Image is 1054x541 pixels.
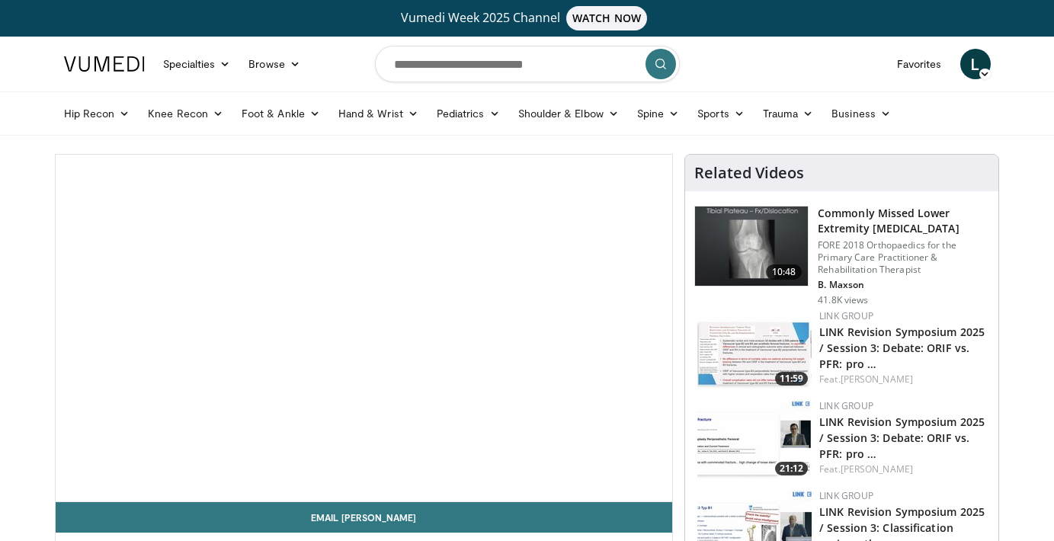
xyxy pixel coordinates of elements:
span: 10:48 [766,264,803,280]
img: b9288c66-1719-4b4d-a011-26ee5e03ef9b.150x105_q85_crop-smart_upscale.jpg [697,309,812,389]
img: VuMedi Logo [64,56,145,72]
a: Pediatrics [428,98,509,129]
a: Email [PERSON_NAME] [56,502,673,533]
img: 3d38f83b-9379-4a04-8d2a-971632916aaa.150x105_q85_crop-smart_upscale.jpg [697,399,812,479]
input: Search topics, interventions [375,46,680,82]
a: Business [822,98,900,129]
a: LINK Revision Symposium 2025 / Session 3: Debate: ORIF vs. PFR: pro … [819,325,985,371]
p: B. Maxson [818,279,989,291]
a: Spine [628,98,688,129]
a: [PERSON_NAME] [841,463,913,475]
a: [PERSON_NAME] [841,373,913,386]
span: 11:59 [775,372,808,386]
img: 4aa379b6-386c-4fb5-93ee-de5617843a87.150x105_q85_crop-smart_upscale.jpg [695,206,808,286]
a: LINK Group [819,399,873,412]
span: WATCH NOW [566,6,647,30]
a: Foot & Ankle [232,98,329,129]
a: Hand & Wrist [329,98,428,129]
a: Vumedi Week 2025 ChannelWATCH NOW [66,6,988,30]
a: Hip Recon [55,98,139,129]
a: LINK Revision Symposium 2025 / Session 3: Debate: ORIF vs. PFR: pro … [819,415,985,461]
a: 10:48 Commonly Missed Lower Extremity [MEDICAL_DATA] FORE 2018 Orthopaedics for the Primary Care ... [694,206,989,306]
a: Sports [688,98,754,129]
a: 11:59 [697,309,812,389]
span: 21:12 [775,462,808,475]
a: LINK Group [819,309,873,322]
video-js: Video Player [56,155,673,502]
div: Feat. [819,373,986,386]
div: Feat. [819,463,986,476]
h3: Commonly Missed Lower Extremity [MEDICAL_DATA] [818,206,989,236]
a: Favorites [888,49,951,79]
a: Trauma [754,98,823,129]
a: 21:12 [697,399,812,479]
a: Specialties [154,49,240,79]
p: 41.8K views [818,294,868,306]
a: Knee Recon [139,98,232,129]
a: LINK Group [819,489,873,502]
h4: Related Videos [694,164,804,182]
a: L [960,49,991,79]
a: Browse [239,49,309,79]
a: Shoulder & Elbow [509,98,628,129]
p: FORE 2018 Orthopaedics for the Primary Care Practitioner & Rehabilitation Therapist [818,239,989,276]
